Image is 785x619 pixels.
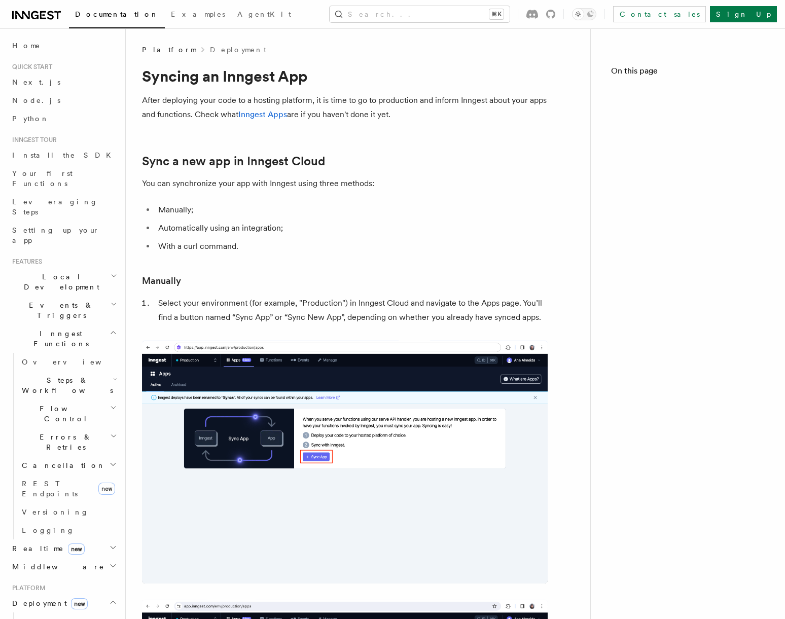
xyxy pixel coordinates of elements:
[71,598,88,609] span: new
[22,526,75,534] span: Logging
[68,543,85,555] span: new
[18,428,119,456] button: Errors & Retries
[98,483,115,495] span: new
[142,45,196,55] span: Platform
[155,203,548,217] li: Manually;
[165,3,231,27] a: Examples
[210,45,266,55] a: Deployment
[22,508,89,516] span: Versioning
[155,239,548,253] li: With a curl command.
[8,136,57,144] span: Inngest tour
[8,193,119,221] a: Leveraging Steps
[12,78,60,86] span: Next.js
[613,6,706,22] a: Contact sales
[18,521,119,539] a: Logging
[18,375,113,395] span: Steps & Workflows
[8,110,119,128] a: Python
[8,73,119,91] a: Next.js
[330,6,510,22] button: Search...⌘K
[22,358,126,366] span: Overview
[18,432,110,452] span: Errors & Retries
[12,41,41,51] span: Home
[238,110,287,119] a: Inngest Apps
[8,221,119,249] a: Setting up your app
[142,176,548,191] p: You can synchronize your app with Inngest using three methods:
[8,598,88,608] span: Deployment
[18,371,119,399] button: Steps & Workflows
[8,146,119,164] a: Install the SDK
[710,6,777,22] a: Sign Up
[12,115,49,123] span: Python
[8,562,104,572] span: Middleware
[18,503,119,521] a: Versioning
[8,272,111,292] span: Local Development
[75,10,159,18] span: Documentation
[142,341,548,584] img: Inngest Cloud screen with sync App button when you have no apps synced yet
[8,594,119,612] button: Deploymentnew
[8,584,46,592] span: Platform
[12,169,73,188] span: Your first Functions
[8,91,119,110] a: Node.js
[12,151,117,159] span: Install the SDK
[8,63,52,71] span: Quick start
[8,268,119,296] button: Local Development
[18,460,105,470] span: Cancellation
[142,274,181,288] a: Manually
[8,558,119,576] button: Middleware
[18,399,119,428] button: Flow Control
[611,65,765,81] h4: On this page
[171,10,225,18] span: Examples
[8,324,119,353] button: Inngest Functions
[12,198,98,216] span: Leveraging Steps
[8,543,85,554] span: Realtime
[22,480,78,498] span: REST Endpoints
[12,226,99,244] span: Setting up your app
[231,3,297,27] a: AgentKit
[8,329,110,349] span: Inngest Functions
[8,258,42,266] span: Features
[8,296,119,324] button: Events & Triggers
[18,404,110,424] span: Flow Control
[142,93,548,122] p: After deploying your code to a hosting platform, it is time to go to production and inform Innges...
[12,96,60,104] span: Node.js
[8,37,119,55] a: Home
[142,67,548,85] h1: Syncing an Inngest App
[69,3,165,28] a: Documentation
[572,8,596,20] button: Toggle dark mode
[8,539,119,558] button: Realtimenew
[18,475,119,503] a: REST Endpointsnew
[8,164,119,193] a: Your first Functions
[8,353,119,539] div: Inngest Functions
[142,154,325,168] a: Sync a new app in Inngest Cloud
[18,353,119,371] a: Overview
[489,9,504,19] kbd: ⌘K
[237,10,291,18] span: AgentKit
[155,221,548,235] li: Automatically using an integration;
[8,300,111,320] span: Events & Triggers
[18,456,119,475] button: Cancellation
[155,296,548,324] li: Select your environment (for example, "Production") in Inngest Cloud and navigate to the Apps pag...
